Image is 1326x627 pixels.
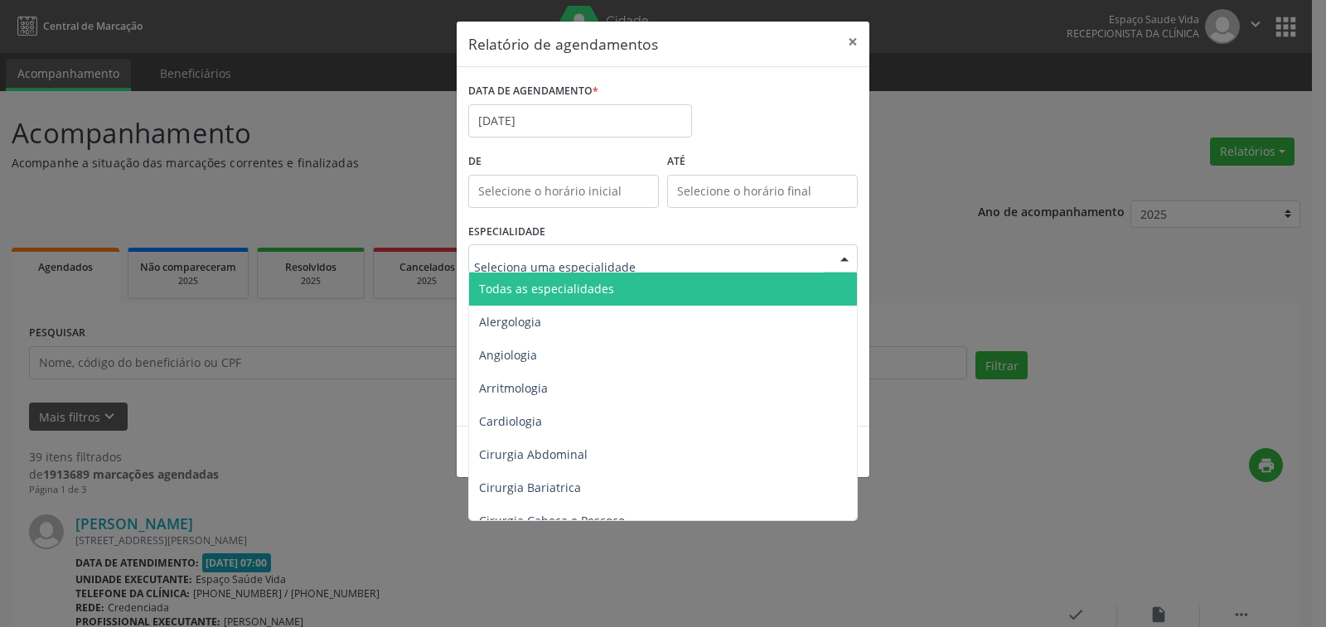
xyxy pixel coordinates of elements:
span: Arritmologia [479,380,548,396]
label: ATÉ [667,149,858,175]
label: DATA DE AGENDAMENTO [468,79,598,104]
label: ESPECIALIDADE [468,219,545,245]
span: Cirurgia Cabeça e Pescoço [479,513,625,528]
input: Selecione o horário inicial [468,175,659,208]
input: Seleciona uma especialidade [474,250,824,283]
span: Cirurgia Abdominal [479,446,588,462]
span: Cardiologia [479,413,542,429]
h5: Relatório de agendamentos [468,33,658,55]
input: Selecione o horário final [667,175,858,208]
label: De [468,149,659,175]
span: Cirurgia Bariatrica [479,480,581,495]
span: Angiologia [479,347,537,363]
button: Close [836,22,869,62]
input: Selecione uma data ou intervalo [468,104,692,137]
span: Alergologia [479,314,541,330]
span: Todas as especialidades [479,281,614,297]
